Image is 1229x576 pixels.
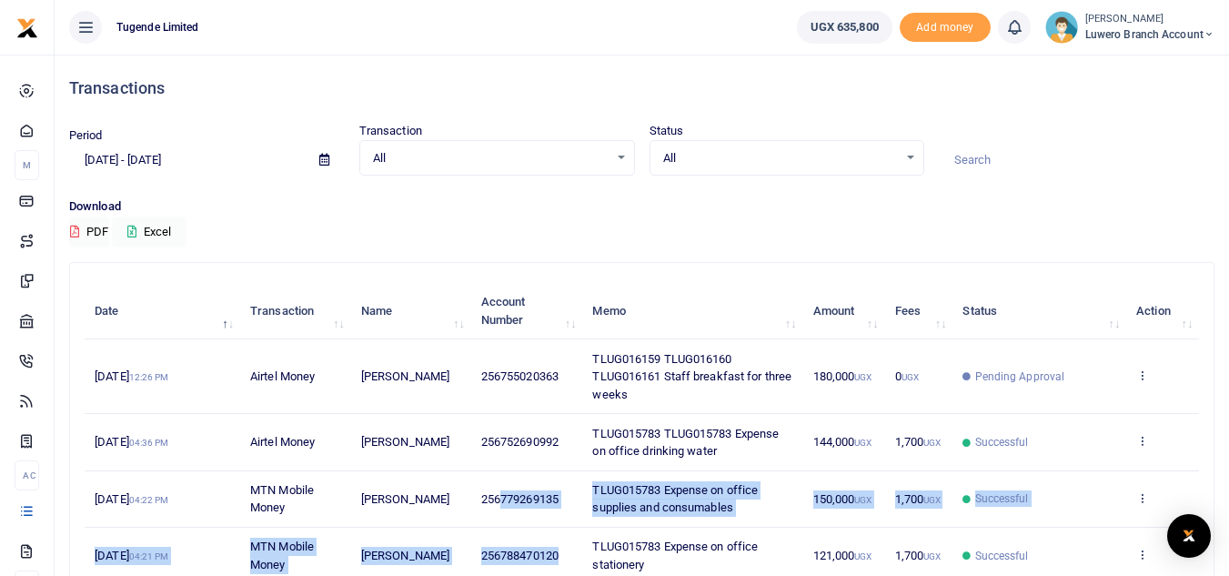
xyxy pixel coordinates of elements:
li: M [15,150,39,180]
span: [DATE] [95,369,168,383]
small: 04:21 PM [129,551,169,561]
a: logo-small logo-large logo-large [16,20,38,34]
a: Add money [900,19,991,33]
small: UGX [902,372,919,382]
small: UGX [923,495,941,505]
small: [PERSON_NAME] [1085,12,1214,27]
span: Tugende Limited [109,19,207,35]
span: [PERSON_NAME] [361,435,449,449]
th: Account Number: activate to sort column ascending [471,283,583,339]
span: Luwero Branch Account [1085,26,1214,43]
span: 256752690992 [481,435,559,449]
th: Transaction: activate to sort column ascending [240,283,351,339]
label: Transaction [359,122,422,140]
span: All [373,149,609,167]
span: UGX 635,800 [811,18,879,36]
span: Add money [900,13,991,43]
button: PDF [69,217,109,248]
label: Status [650,122,684,140]
span: MTN Mobile Money [250,540,314,571]
input: Search [939,145,1214,176]
span: Airtel Money [250,369,315,383]
span: 150,000 [813,492,872,506]
th: Action: activate to sort column ascending [1126,283,1199,339]
label: Period [69,126,103,145]
a: UGX 635,800 [797,11,892,44]
span: 0 [895,369,919,383]
small: UGX [923,551,941,561]
span: 144,000 [813,435,872,449]
small: UGX [854,372,871,382]
span: 180,000 [813,369,872,383]
span: TLUG015783 Expense on office stationery [592,540,758,571]
span: Pending Approval [975,369,1065,385]
span: Successful [975,548,1029,564]
a: profile-user [PERSON_NAME] Luwero Branch Account [1045,11,1214,44]
span: 256779269135 [481,492,559,506]
small: 04:36 PM [129,438,169,448]
p: Download [69,197,1214,217]
span: 1,700 [895,549,942,562]
li: Toup your wallet [900,13,991,43]
span: Successful [975,490,1029,507]
small: 04:22 PM [129,495,169,505]
span: MTN Mobile Money [250,483,314,515]
input: select period [69,145,305,176]
span: [DATE] [95,492,168,506]
span: [PERSON_NAME] [361,369,449,383]
th: Memo: activate to sort column ascending [582,283,802,339]
span: 1,700 [895,435,942,449]
span: [DATE] [95,549,168,562]
span: 121,000 [813,549,872,562]
th: Name: activate to sort column ascending [351,283,471,339]
th: Status: activate to sort column ascending [952,283,1126,339]
span: TLUG015783 TLUG015783 Expense on office drinking water [592,427,779,459]
img: profile-user [1045,11,1078,44]
span: TLUG016159 TLUG016160 TLUG016161 Staff breakfast for three weeks [592,352,791,401]
small: UGX [854,551,871,561]
span: [DATE] [95,435,168,449]
small: UGX [854,438,871,448]
li: Ac [15,460,39,490]
span: [PERSON_NAME] [361,549,449,562]
li: Wallet ballance [790,11,900,44]
img: logo-small [16,17,38,39]
span: 256755020363 [481,369,559,383]
small: 12:26 PM [129,372,169,382]
h4: Transactions [69,78,1214,98]
span: 256788470120 [481,549,559,562]
button: Excel [112,217,186,248]
small: UGX [854,495,871,505]
th: Date: activate to sort column descending [85,283,240,339]
th: Amount: activate to sort column ascending [802,283,884,339]
span: Successful [975,434,1029,450]
th: Fees: activate to sort column ascending [884,283,952,339]
span: [PERSON_NAME] [361,492,449,506]
span: All [663,149,899,167]
div: Open Intercom Messenger [1167,514,1211,558]
small: UGX [923,438,941,448]
span: Airtel Money [250,435,315,449]
span: TLUG015783 Expense on office supplies and consumables [592,483,758,515]
span: 1,700 [895,492,942,506]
